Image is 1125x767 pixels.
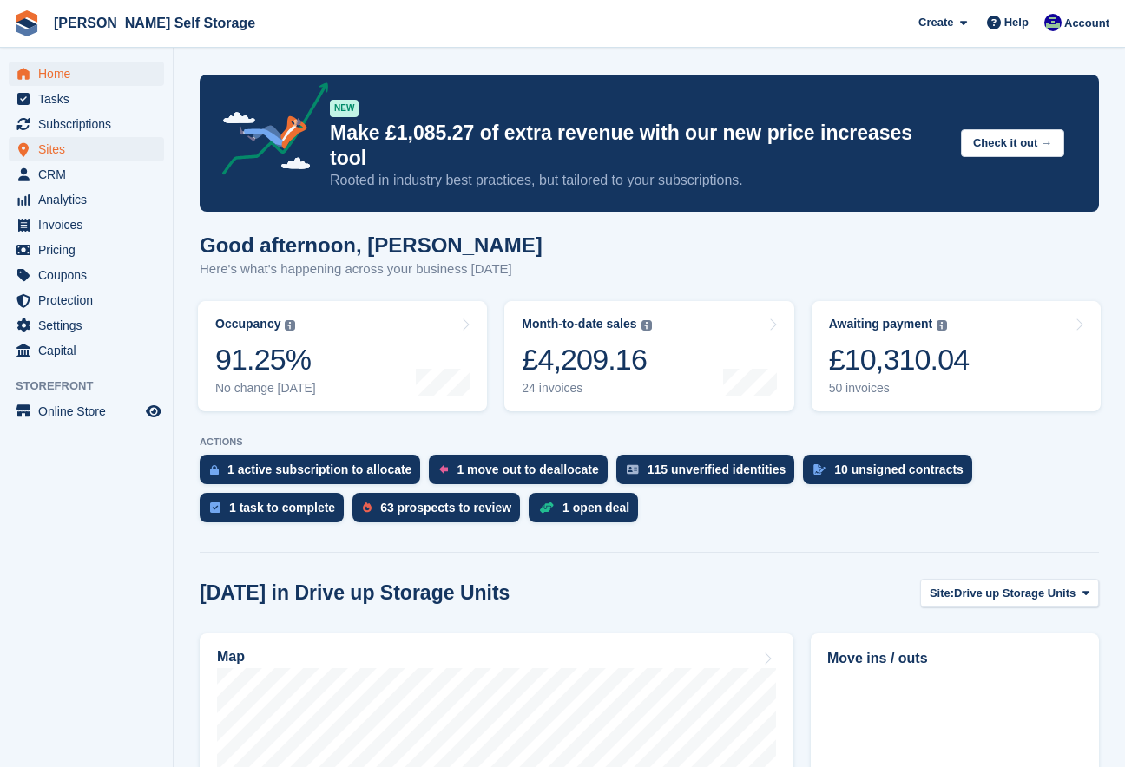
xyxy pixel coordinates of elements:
h2: [DATE] in Drive up Storage Units [200,581,510,605]
img: stora-icon-8386f47178a22dfd0bd8f6a31ec36ba5ce8667c1dd55bd0f319d3a0aa187defe.svg [14,10,40,36]
div: NEW [330,100,359,117]
a: menu [9,112,164,136]
div: £10,310.04 [829,342,970,377]
div: 10 unsigned contracts [834,462,964,476]
a: 1 move out to deallocate [429,455,615,493]
span: Home [38,62,142,86]
a: [PERSON_NAME] Self Storage [47,9,262,37]
a: 1 active subscription to allocate [200,455,429,493]
span: Sites [38,137,142,161]
span: Create [918,14,953,31]
div: 1 active subscription to allocate [227,462,411,476]
span: Subscriptions [38,112,142,136]
a: menu [9,288,164,312]
div: 50 invoices [829,381,970,396]
div: Occupancy [215,317,280,331]
a: menu [9,87,164,111]
a: menu [9,187,164,212]
span: Site: [930,585,954,602]
img: deal-1b604bf984904fb50ccaf53a9ad4b4a5d6e5aea283cecdc64d6e3604feb123c2.svg [539,501,554,514]
img: icon-info-grey-7440780725fd019a000dd9b08b2336e03edf1995a4989e88bcd33f0948082b44.svg [285,320,295,331]
h2: Move ins / outs [827,648,1082,669]
span: Settings [38,313,142,338]
span: Tasks [38,87,142,111]
div: 1 task to complete [229,501,335,515]
a: 1 open deal [529,493,647,531]
div: No change [DATE] [215,381,316,396]
img: icon-info-grey-7440780725fd019a000dd9b08b2336e03edf1995a4989e88bcd33f0948082b44.svg [641,320,652,331]
img: icon-info-grey-7440780725fd019a000dd9b08b2336e03edf1995a4989e88bcd33f0948082b44.svg [937,320,947,331]
span: Capital [38,338,142,363]
img: task-75834270c22a3079a89374b754ae025e5fb1db73e45f91037f5363f120a921f8.svg [210,502,220,513]
a: menu [9,399,164,423]
span: CRM [38,162,142,187]
img: price-adjustments-announcement-icon-8257ccfd72463d97f412b2fc003d46551f7dbcb40ab6d574587a9cd5c0d94... [207,82,329,181]
a: menu [9,62,164,86]
a: 63 prospects to review [352,493,529,531]
span: Help [1004,14,1029,31]
img: contract_signature_icon-13c848040528278c33f63329250d36e43548de30e8caae1d1a13099fd9432cc5.svg [813,464,826,475]
span: Storefront [16,377,173,395]
a: menu [9,137,164,161]
span: Coupons [38,263,142,287]
a: menu [9,213,164,237]
a: menu [9,313,164,338]
div: 115 unverified identities [648,462,786,476]
img: move_outs_to_deallocate_icon-f764333ba52eb49d3ac5e1228854f67142a1ed5810a6f6cc68b1a99e826820c5.svg [439,464,448,475]
a: menu [9,162,164,187]
div: 91.25% [215,342,316,377]
span: Invoices [38,213,142,237]
img: active_subscription_to_allocate_icon-d502201f5373d7db506a760aba3b589e785aa758c864c3986d89f69b8ff3... [210,464,219,475]
span: Account [1064,15,1109,32]
span: Pricing [38,238,142,262]
img: verify_identity-adf6edd0f0f0b5bbfe63781bf79b02c33cf7c696d77639b501bdc392416b5a36.svg [627,464,639,475]
a: menu [9,338,164,363]
span: Online Store [38,399,142,423]
a: menu [9,238,164,262]
a: Awaiting payment £10,310.04 50 invoices [812,301,1101,411]
h1: Good afternoon, [PERSON_NAME] [200,233,543,257]
a: 1 task to complete [200,493,352,531]
div: £4,209.16 [522,342,651,377]
span: Protection [38,288,142,312]
button: Site: Drive up Storage Units [920,579,1099,607]
div: Month-to-date sales [522,317,636,331]
p: ACTIONS [200,436,1099,448]
a: Month-to-date sales £4,209.16 24 invoices [504,301,793,411]
div: Awaiting payment [829,317,933,331]
a: menu [9,263,164,287]
a: Preview store [143,401,164,422]
span: Drive up Storage Units [954,585,1076,602]
span: Analytics [38,187,142,212]
img: prospect-51fa495bee0391a8d652442698ab0144808aea92771e9ea1ae160a38d050c398.svg [363,502,372,513]
a: Occupancy 91.25% No change [DATE] [198,301,487,411]
div: 1 move out to deallocate [457,462,598,476]
p: Here's what's happening across your business [DATE] [200,259,543,279]
img: Justin Farthing [1044,14,1062,31]
p: Rooted in industry best practices, but tailored to your subscriptions. [330,171,947,190]
p: Make £1,085.27 of extra revenue with our new price increases tool [330,121,947,171]
button: Check it out → [961,129,1064,158]
a: 10 unsigned contracts [803,455,981,493]
div: 1 open deal [562,501,629,515]
div: 24 invoices [522,381,651,396]
h2: Map [217,649,245,665]
a: 115 unverified identities [616,455,804,493]
div: 63 prospects to review [380,501,511,515]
